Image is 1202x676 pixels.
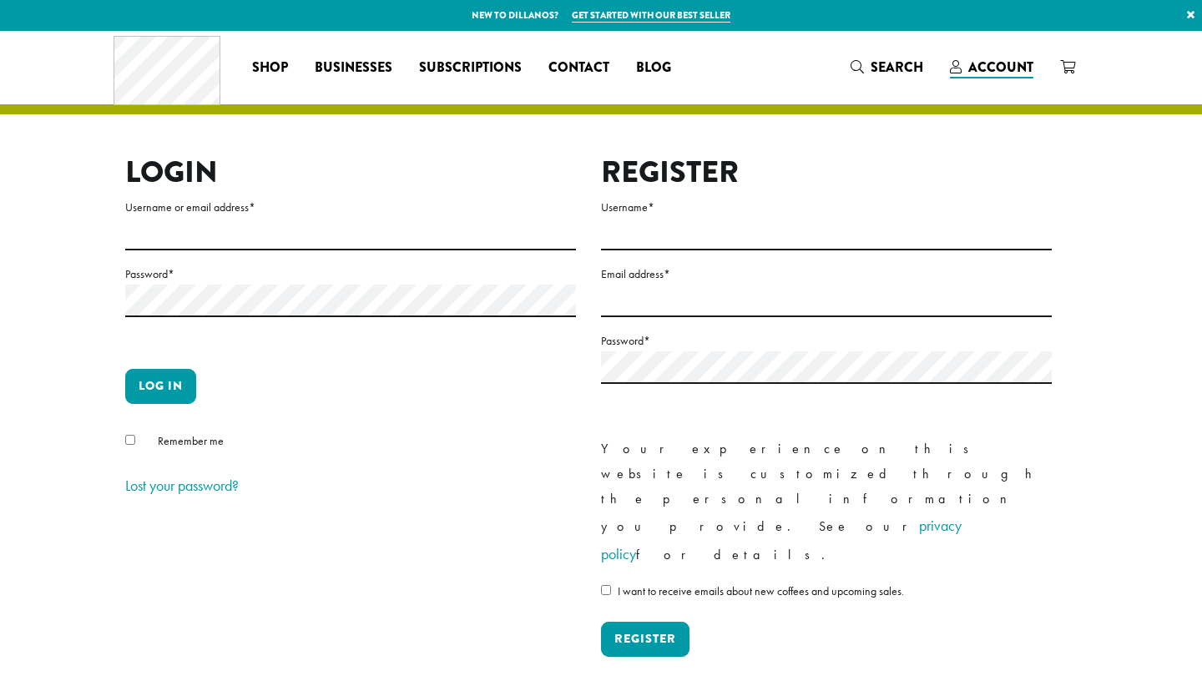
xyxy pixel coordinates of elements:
a: Shop [239,54,301,81]
a: Search [837,53,937,81]
label: Username [601,197,1052,218]
p: Your experience on this website is customized through the personal information you provide. See o... [601,436,1052,568]
label: Email address [601,264,1052,285]
span: Contact [548,58,609,78]
span: Shop [252,58,288,78]
input: I want to receive emails about new coffees and upcoming sales. [601,585,611,595]
span: Subscriptions [419,58,522,78]
label: Password [125,264,576,285]
a: privacy policy [601,516,962,563]
span: Businesses [315,58,392,78]
span: Blog [636,58,671,78]
button: Register [601,622,689,657]
a: Get started with our best seller [572,8,730,23]
h2: Register [601,154,1052,190]
span: Search [871,58,923,77]
span: I want to receive emails about new coffees and upcoming sales. [618,583,904,598]
a: Lost your password? [125,476,239,495]
button: Log in [125,369,196,404]
span: Account [968,58,1033,77]
span: Remember me [158,433,224,448]
label: Username or email address [125,197,576,218]
label: Password [601,330,1052,351]
h2: Login [125,154,576,190]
